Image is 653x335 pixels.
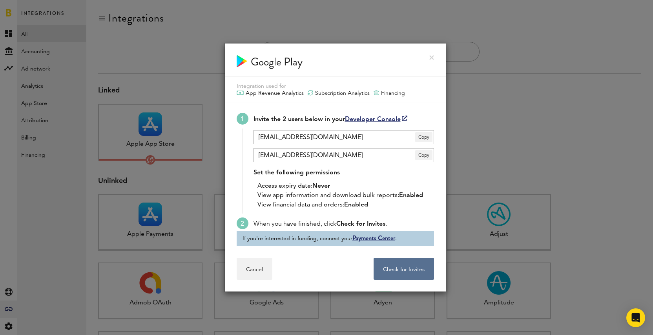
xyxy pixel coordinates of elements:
[246,90,304,97] span: App Revenue Analytics
[251,55,303,69] div: Google Play
[345,116,407,123] a: Developer Console
[257,200,434,210] li: View financial data and orders:
[257,191,434,200] li: View app information and download bulk reports:
[237,258,272,280] button: Cancel
[312,183,330,189] span: Never
[237,231,434,246] div: If you're interested in funding, connect your .
[237,83,434,90] div: Integration used for
[16,5,45,13] span: Support
[257,181,434,191] li: Access expiry date:
[626,308,645,327] div: Open Intercom Messenger
[254,219,434,229] div: When you have finished, click .
[254,170,340,176] span: Set the following permissions
[399,192,423,199] span: Enabled
[344,202,368,208] span: Enabled
[254,115,434,124] div: Invite the 2 users below in your
[352,234,395,243] a: Payments Center
[374,258,434,280] button: Check for Invites
[381,90,405,97] span: Financing
[336,221,385,227] span: Check for Invites
[237,55,247,67] img: Google Play
[415,150,432,160] span: Copy
[315,90,370,97] span: Subscription Analytics
[415,132,432,142] span: Copy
